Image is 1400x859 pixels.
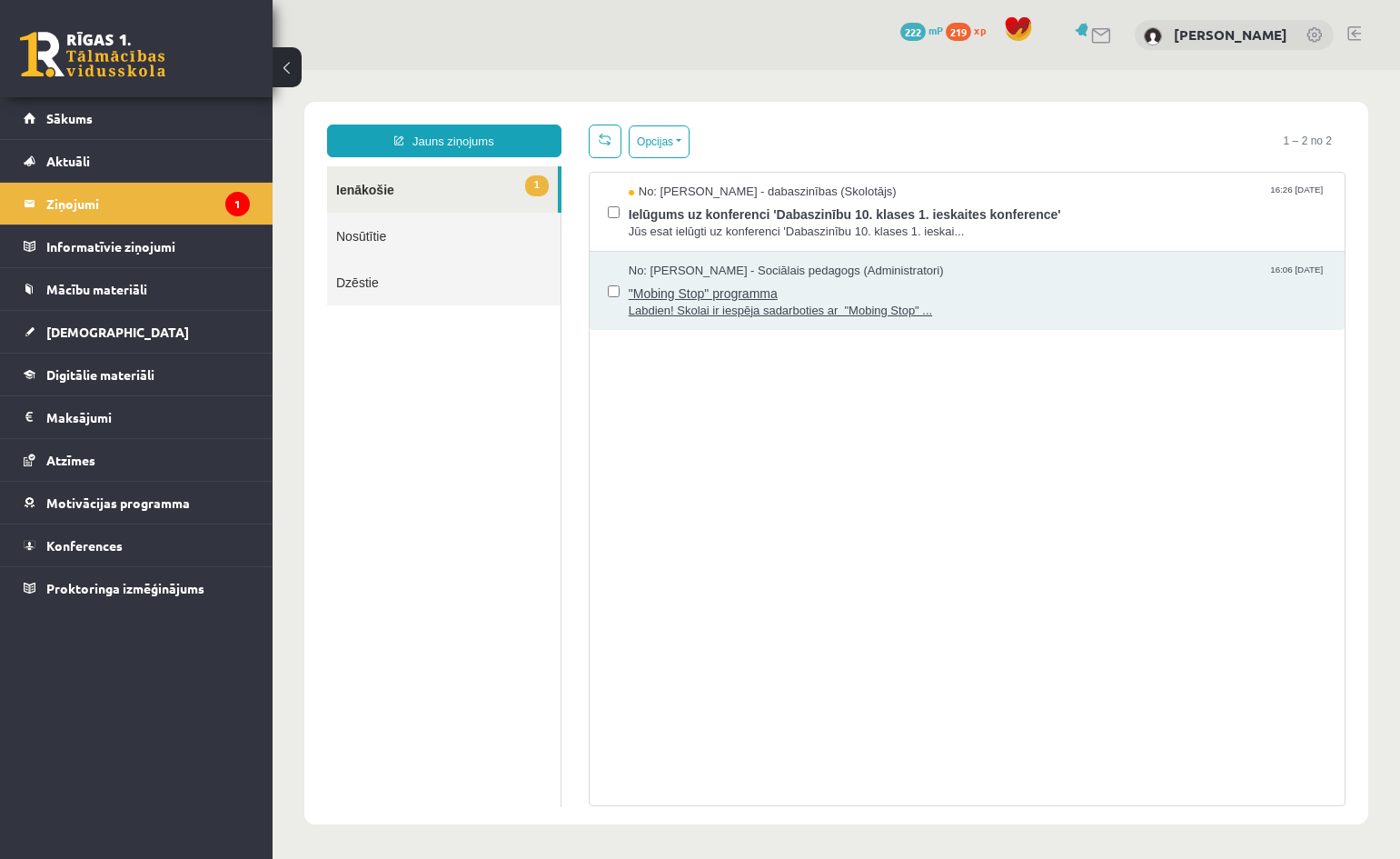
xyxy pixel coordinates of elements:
span: [DEMOGRAPHIC_DATA] [46,324,189,340]
legend: Informatīvie ziņojumi [46,225,250,267]
span: 219 [946,23,971,41]
span: Mācību materiāli [46,281,147,297]
a: Konferences [24,524,250,566]
span: Konferences [46,537,123,554]
span: 1 [253,105,276,126]
span: Atzīmes [46,452,95,468]
span: No: [PERSON_NAME] - dabaszinības (Skolotājs) [356,114,624,131]
span: Ielūgums uz konferenci 'Dabaszinību 10. klases 1. ieskaites konference' [356,131,1054,154]
a: Aktuāli [24,140,250,182]
img: Sandijs Lakstīgala [1144,27,1162,45]
span: 1 – 2 no 2 [998,55,1073,87]
legend: Ziņojumi [46,183,250,225]
span: "Mobing Stop" programma [356,210,1054,233]
span: Proktoringa izmēģinājums [46,580,204,596]
i: 1 [225,192,250,216]
legend: Maksājumi [46,396,250,438]
a: Rīgas 1. Tālmācības vidusskola [20,32,165,77]
button: Opcijas [356,55,417,88]
a: 222 mP [900,23,943,37]
span: xp [974,23,986,37]
a: Proktoringa izmēģinājums [24,567,250,609]
span: Aktuāli [46,153,90,169]
a: Mācību materiāli [24,268,250,310]
a: Jauns ziņojums [55,55,289,87]
a: Sākums [24,97,250,139]
a: [DEMOGRAPHIC_DATA] [24,311,250,353]
a: [PERSON_NAME] [1174,25,1287,44]
a: Digitālie materiāli [24,354,250,395]
a: Nosūtītie [55,143,288,189]
span: Jūs esat ielūgti uz konferenci 'Dabaszinību 10. klases 1. ieskai... [356,154,1054,171]
a: No: [PERSON_NAME] - dabaszinības (Skolotājs) 16:26 [DATE] Ielūgums uz konferenci 'Dabaszinību 10.... [356,114,1054,170]
a: Maksājumi [24,396,250,438]
a: Motivācijas programma [24,482,250,524]
span: Labdien! Skolai ir iespēja sadarboties ar "Mobing Stop" ... [356,233,1054,250]
a: 219 xp [946,23,995,37]
a: Ziņojumi1 [24,183,250,225]
span: 222 [900,23,926,41]
a: 1Ienākošie [55,96,285,143]
span: Motivācijas programma [46,494,190,511]
a: Informatīvie ziņojumi [24,225,250,267]
span: 16:26 [DATE] [994,114,1054,127]
a: Atzīmes [24,439,250,481]
span: Sākums [46,110,93,126]
span: mP [928,23,943,37]
span: No: [PERSON_NAME] - Sociālais pedagogs (Administratori) [356,193,671,210]
span: Digitālie materiāli [46,366,154,383]
span: 16:06 [DATE] [994,193,1054,206]
a: Dzēstie [55,189,288,235]
a: No: [PERSON_NAME] - Sociālais pedagogs (Administratori) 16:06 [DATE] "Mobing Stop" programma Labd... [356,193,1054,249]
